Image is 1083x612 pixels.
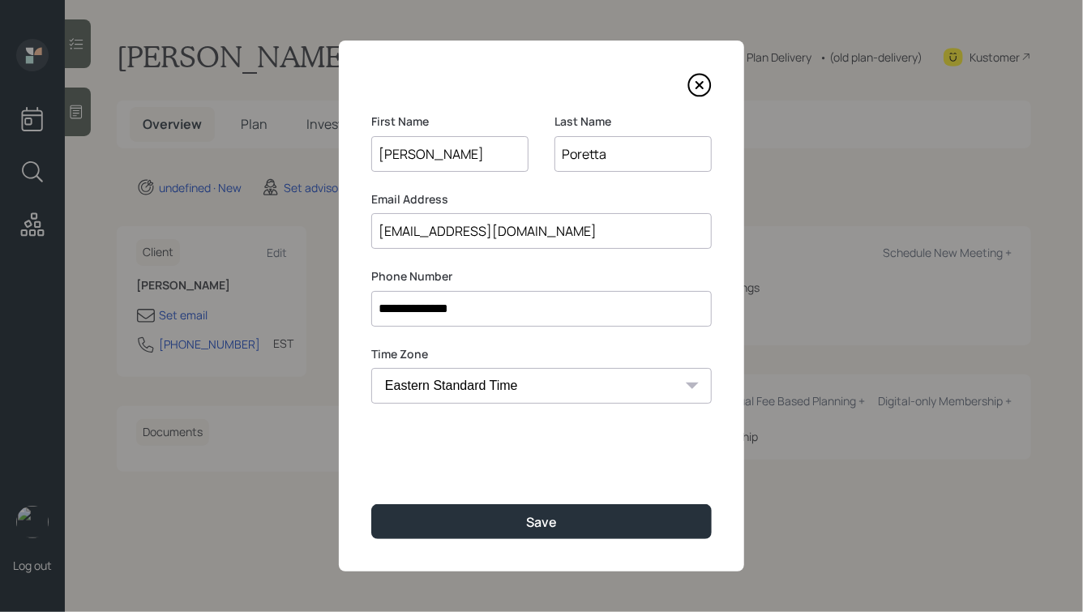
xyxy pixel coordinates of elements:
label: First Name [371,113,529,130]
label: Phone Number [371,268,712,285]
label: Time Zone [371,346,712,362]
label: Last Name [554,113,712,130]
label: Email Address [371,191,712,208]
div: Save [526,513,557,531]
button: Save [371,504,712,539]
